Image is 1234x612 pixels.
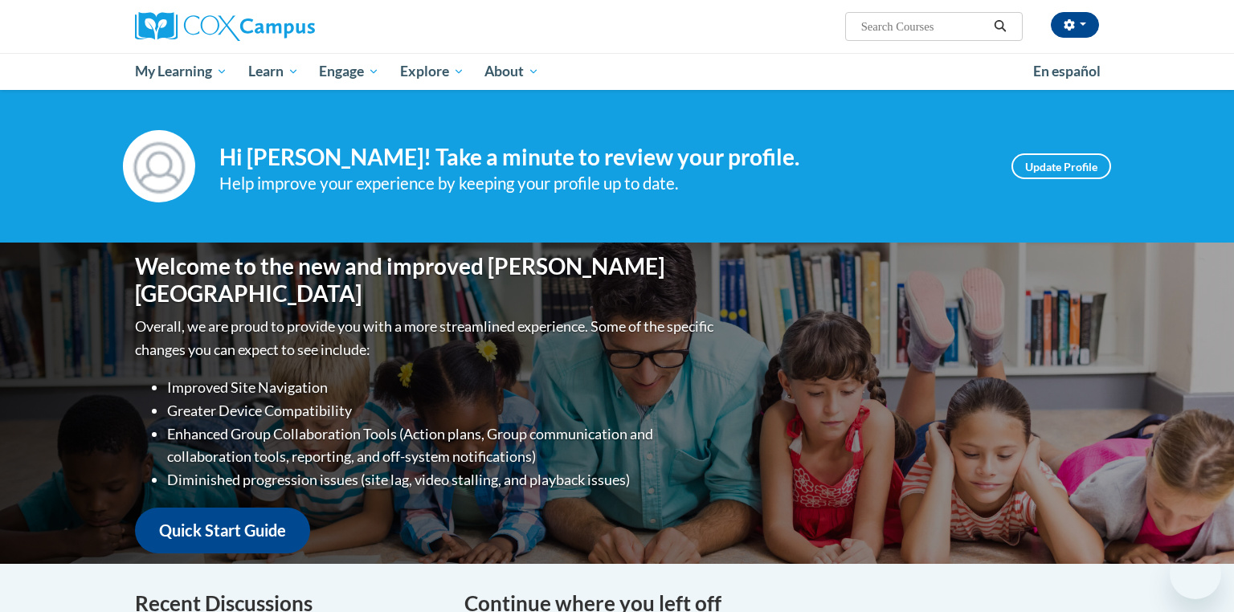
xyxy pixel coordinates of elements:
h4: Hi [PERSON_NAME]! Take a minute to review your profile. [219,144,987,171]
div: Help improve your experience by keeping your profile up to date. [219,170,987,197]
div: Main menu [111,53,1123,90]
span: Explore [400,62,464,81]
a: En español [1023,55,1111,88]
span: My Learning [135,62,227,81]
span: Engage [319,62,379,81]
li: Greater Device Compatibility [167,399,717,422]
a: Cox Campus [135,12,440,41]
span: Learn [248,62,299,81]
span: En español [1033,63,1101,80]
button: Account Settings [1051,12,1099,38]
li: Improved Site Navigation [167,376,717,399]
a: Explore [390,53,475,90]
iframe: Button to launch messaging window [1170,548,1221,599]
a: Update Profile [1011,153,1111,179]
a: Learn [238,53,309,90]
a: My Learning [125,53,238,90]
li: Diminished progression issues (site lag, video stalling, and playback issues) [167,468,717,492]
li: Enhanced Group Collaboration Tools (Action plans, Group communication and collaboration tools, re... [167,422,717,469]
p: Overall, we are proud to provide you with a more streamlined experience. Some of the specific cha... [135,315,717,361]
img: Profile Image [123,130,195,202]
a: About [475,53,550,90]
input: Search Courses [860,17,988,36]
img: Cox Campus [135,12,315,41]
button: Search [988,17,1012,36]
span: About [484,62,539,81]
h1: Welcome to the new and improved [PERSON_NAME][GEOGRAPHIC_DATA] [135,253,717,307]
a: Quick Start Guide [135,508,310,553]
a: Engage [308,53,390,90]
